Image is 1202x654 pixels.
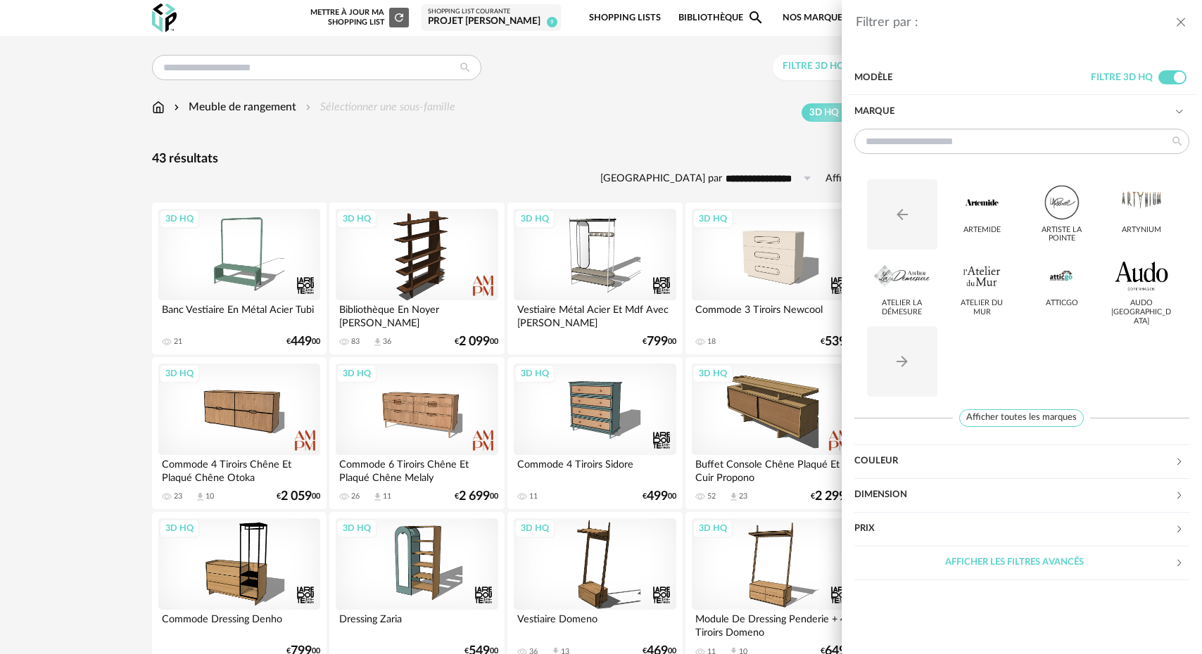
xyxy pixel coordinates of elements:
[856,15,1174,31] div: Filtrer par :
[854,445,1189,479] div: Couleur
[963,226,1001,235] div: Artemide
[894,357,911,366] span: Arrow Right icon
[854,129,1189,445] div: Marque
[854,546,1175,579] div: Afficher les filtres avancés
[1174,14,1188,32] button: close drawer
[854,546,1189,580] div: Afficher les filtres avancés
[951,299,1013,317] div: Atelier du Mur
[854,444,1175,478] div: Couleur
[854,95,1175,129] div: Marque
[867,179,937,250] button: Arrow Left icon
[1091,72,1153,82] span: Filtre 3D HQ
[871,299,932,317] div: Atelier La Démesure
[854,61,1091,95] div: Modèle
[867,326,937,397] button: Arrow Right icon
[1031,226,1092,244] div: Artiste La Pointe
[854,95,1189,129] div: Marque
[854,479,1189,513] div: Dimension
[1111,299,1172,326] div: Audo [GEOGRAPHIC_DATA]
[854,513,1189,546] div: Prix
[1122,226,1161,235] div: Artynium
[1046,299,1078,308] div: Atticgo
[959,409,1084,427] span: Afficher toutes les marques
[894,210,911,219] span: Arrow Left icon
[854,478,1175,512] div: Dimension
[854,512,1175,546] div: Prix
